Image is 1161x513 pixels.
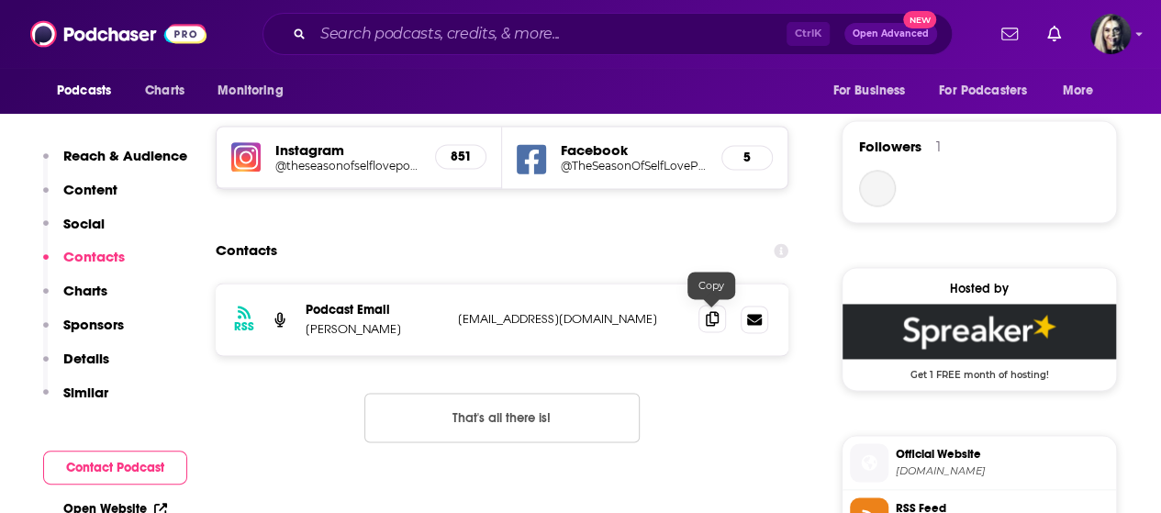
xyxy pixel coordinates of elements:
p: [PERSON_NAME] [306,321,443,337]
p: [EMAIL_ADDRESS][DOMAIN_NAME] [458,311,684,327]
h5: 5 [737,150,757,165]
button: Contact Podcast [43,451,187,485]
h5: Facebook [561,141,707,159]
button: Details [43,350,109,384]
h3: RSS [234,319,254,334]
button: open menu [1050,73,1117,108]
button: open menu [820,73,928,108]
button: Social [43,215,105,249]
span: Podcasts [57,78,111,104]
span: More [1063,78,1094,104]
p: Similar [63,384,108,401]
input: Search podcasts, credits, & more... [313,19,787,49]
a: JohirMia [859,170,896,206]
div: Hosted by [843,281,1116,296]
a: @theseasonofselflovepodcast [275,159,420,173]
img: iconImage [231,142,261,172]
div: 1 [936,139,941,155]
a: Official Website[DOMAIN_NAME] [850,443,1109,482]
p: Contacts [63,248,125,265]
button: open menu [927,73,1054,108]
button: Sponsors [43,316,124,350]
h5: 851 [451,149,471,164]
span: Followers [859,138,921,155]
button: Nothing here. [364,393,640,442]
div: Copy [687,272,735,299]
button: Charts [43,282,107,316]
a: Spreaker Deal: Get 1 FREE month of hosting! [843,304,1116,379]
button: Content [43,181,117,215]
p: Sponsors [63,316,124,333]
button: Reach & Audience [43,147,187,181]
a: Show notifications dropdown [1040,18,1068,50]
span: For Podcasters [939,78,1027,104]
p: Charts [63,282,107,299]
button: Contacts [43,248,125,282]
p: Podcast Email [306,302,443,318]
span: Ctrl K [787,22,830,46]
button: Open AdvancedNew [844,23,937,45]
button: open menu [44,73,135,108]
img: Podchaser - Follow, Share and Rate Podcasts [30,17,207,51]
a: @TheSeasonOfSelfLovePodcast [561,159,707,173]
span: Open Advanced [853,29,929,39]
p: Reach & Audience [63,147,187,164]
h2: Contacts [216,233,277,268]
span: Official Website [896,445,1109,462]
span: Charts [145,78,184,104]
button: open menu [205,73,307,108]
a: Charts [133,73,195,108]
h5: Instagram [275,141,420,159]
span: Monitoring [218,78,283,104]
span: Logged in as candirose777 [1090,14,1131,54]
div: Search podcasts, credits, & more... [262,13,953,55]
p: Details [63,350,109,367]
p: Content [63,181,117,198]
span: Get 1 FREE month of hosting! [843,359,1116,381]
span: For Business [832,78,905,104]
p: Social [63,215,105,232]
a: Show notifications dropdown [994,18,1025,50]
span: theseasonofselflovepodcast.com [896,463,1109,477]
img: User Profile [1090,14,1131,54]
button: Show profile menu [1090,14,1131,54]
span: New [903,11,936,28]
img: Spreaker Deal: Get 1 FREE month of hosting! [843,304,1116,359]
button: Similar [43,384,108,418]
